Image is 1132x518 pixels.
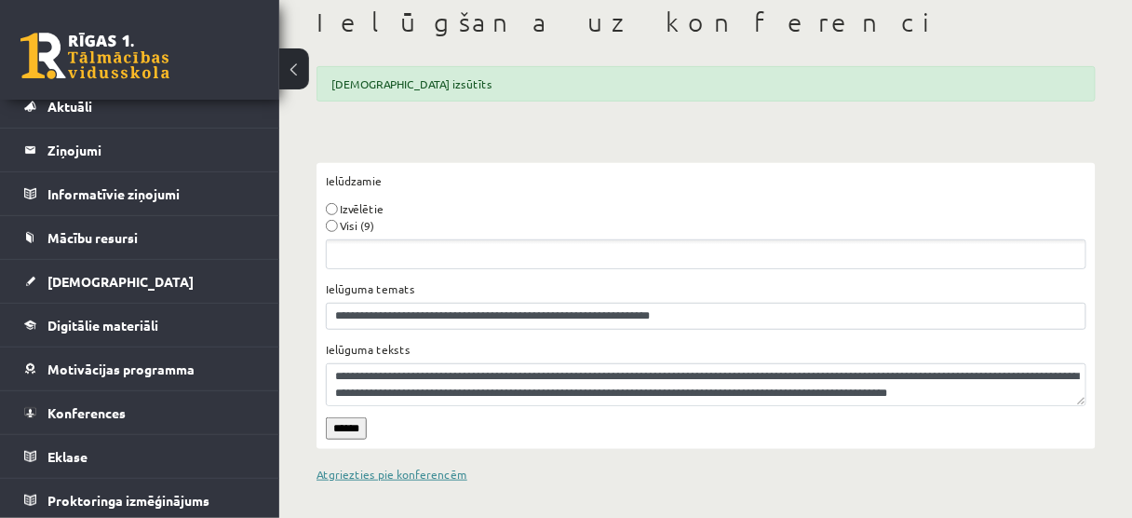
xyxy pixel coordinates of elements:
[24,129,256,171] a: Ziņojumi
[47,129,256,171] legend: Ziņojumi
[47,361,195,377] span: Motivācijas programma
[47,448,88,465] span: Eklase
[24,348,256,390] a: Motivācijas programma
[24,304,256,347] a: Digitālie materiāli
[47,172,256,215] legend: Informatīvie ziņojumi
[317,467,467,482] a: Atgriezties pie konferencēm
[47,404,126,421] span: Konferences
[326,172,382,189] label: Ielūdzamie
[47,492,209,509] span: Proktoringa izmēģinājums
[24,172,256,215] a: Informatīvie ziņojumi
[47,273,194,290] span: [DEMOGRAPHIC_DATA]
[47,229,138,246] span: Mācību resursi
[340,200,384,217] label: Izvēlētie
[47,317,158,334] span: Digitālie materiāli
[24,391,256,434] a: Konferences
[24,260,256,303] a: [DEMOGRAPHIC_DATA]
[317,7,1096,38] h1: Ielūgšana uz konferenci
[24,435,256,478] a: Eklase
[24,216,256,259] a: Mācību resursi
[340,217,374,234] label: Visi (9)
[20,33,169,79] a: Rīgas 1. Tālmācības vidusskola
[47,98,92,115] span: Aktuāli
[326,280,415,297] label: Ielūguma temats
[24,85,256,128] a: Aktuāli
[317,66,1096,102] div: [DEMOGRAPHIC_DATA] izsūtīts
[326,341,411,358] label: Ielūguma teksts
